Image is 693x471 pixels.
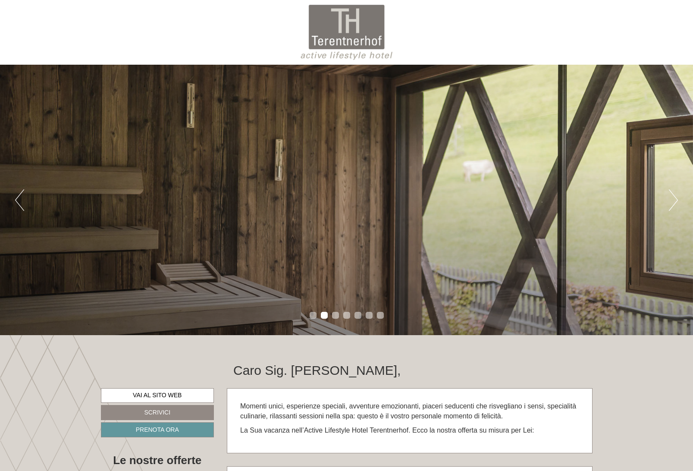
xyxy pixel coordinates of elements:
[233,363,401,377] h1: Caro Sig. [PERSON_NAME],
[101,388,214,403] a: Vai al sito web
[240,402,579,421] p: Momenti unici, esperienze speciali, avventure emozionanti, piaceri seducenti che risvegliano i se...
[101,422,214,437] a: Prenota ora
[101,405,214,420] a: Scrivici
[101,452,214,468] div: Le nostre offerte
[15,189,24,211] button: Previous
[669,189,678,211] button: Next
[240,426,579,436] p: La Sua vacanza nell’Active Lifestyle Hotel Terentnerhof. Ecco la nostra offerta su misura per Lei:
